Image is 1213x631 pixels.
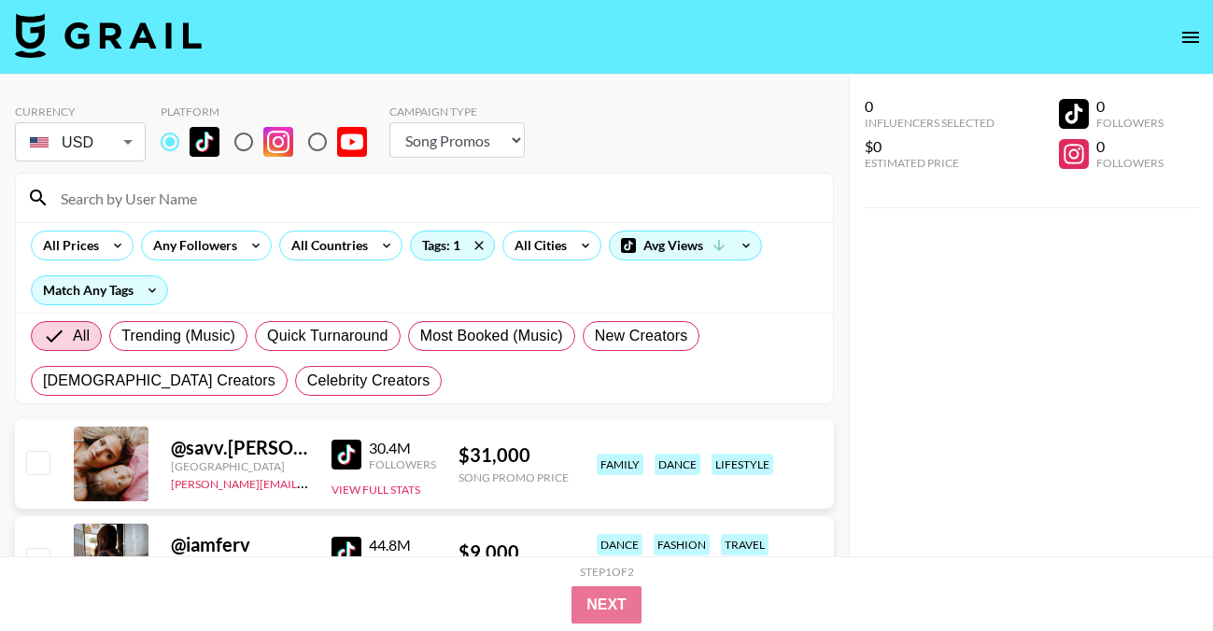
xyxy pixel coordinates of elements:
div: Followers [1096,156,1164,170]
div: 0 [1096,137,1164,156]
input: Search by User Name [49,183,822,213]
button: Next [571,586,642,624]
div: 30.4M [369,439,436,457]
div: Song Promo Price [458,470,569,484]
div: Followers [1096,116,1164,130]
span: Trending (Music) [121,325,235,347]
iframe: Drift Widget Chat Controller [1120,538,1191,609]
div: $0 [865,137,994,156]
div: Followers [369,457,436,471]
span: All [73,325,90,347]
div: Influencers Selected [865,116,994,130]
button: View Full Stats [331,483,420,497]
a: [PERSON_NAME][EMAIL_ADDRESS][DOMAIN_NAME] [171,473,447,491]
div: $ 9,000 [458,540,569,564]
div: @ iamferv [171,533,309,556]
span: [DEMOGRAPHIC_DATA] Creators [43,370,275,392]
span: Celebrity Creators [307,370,430,392]
div: Any Followers [142,231,241,259]
div: fashion [654,534,710,555]
img: Instagram [263,127,293,157]
div: family [597,454,643,475]
div: Match Any Tags [32,276,167,304]
span: Most Booked (Music) [420,325,563,347]
img: TikTok [190,127,219,157]
div: lifestyle [712,454,773,475]
div: Estimated Price [865,156,994,170]
div: 0 [1096,97,1164,116]
img: TikTok [331,440,361,470]
div: @ savv.[PERSON_NAME] [171,436,309,459]
div: 0 [865,97,994,116]
div: travel [721,534,769,555]
div: Avg Views [610,231,761,259]
div: dance [655,454,700,475]
span: Quick Turnaround [267,325,388,347]
div: Campaign Type [389,105,525,119]
span: New Creators [595,325,688,347]
div: $ 31,000 [458,443,569,467]
div: All Prices [32,231,103,259]
div: Currency [15,105,146,119]
div: [GEOGRAPHIC_DATA] [171,459,309,473]
img: YouTube [337,127,367,157]
div: 44.8M [369,536,436,554]
div: All Cities [503,231,571,259]
img: Grail Talent [15,13,202,58]
div: All Countries [280,231,372,259]
div: Platform [161,105,382,119]
div: USD [19,126,142,159]
div: Tags: 1 [411,231,494,259]
button: open drawer [1172,19,1209,56]
img: TikTok [331,537,361,567]
div: Followers [369,554,436,568]
div: Step 1 of 2 [580,565,634,579]
div: dance [597,534,642,555]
